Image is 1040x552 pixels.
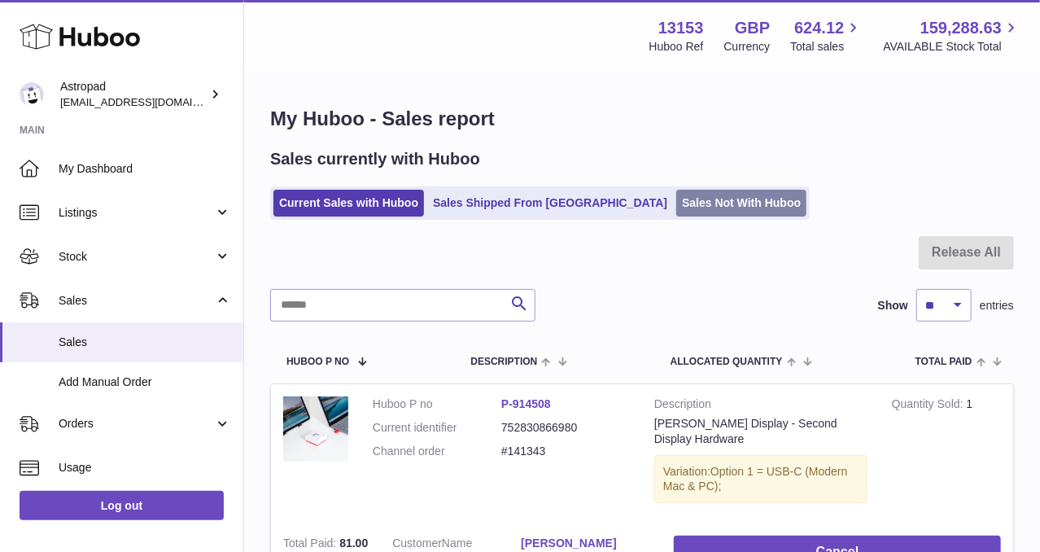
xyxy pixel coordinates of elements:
strong: Quantity Sold [892,397,967,414]
span: Total paid [915,357,972,367]
a: 624.12 Total sales [790,17,863,55]
h2: Sales currently with Huboo [270,148,480,170]
a: [PERSON_NAME] [521,536,649,551]
span: Sales [59,293,214,309]
img: MattRonge_r2_MSP20255.jpg [283,396,348,462]
strong: GBP [735,17,770,39]
a: Sales Not With Huboo [676,190,806,217]
dd: #141343 [501,444,630,459]
a: P-914508 [501,397,551,410]
div: Astropad [60,79,207,110]
dt: Huboo P no [373,396,501,412]
span: 81.00 [339,537,368,550]
div: Currency [724,39,771,55]
span: Total sales [790,39,863,55]
span: 624.12 [794,17,844,39]
span: Listings [59,205,214,221]
span: Description [470,357,537,367]
span: 159,288.63 [920,17,1002,39]
span: entries [980,298,1014,313]
span: AVAILABLE Stock Total [883,39,1020,55]
div: Variation: [654,455,867,504]
a: Current Sales with Huboo [273,190,424,217]
strong: 13153 [658,17,704,39]
a: Sales Shipped From [GEOGRAPHIC_DATA] [427,190,673,217]
td: 1 [880,384,1013,524]
a: Log out [20,491,224,520]
dt: Channel order [373,444,501,459]
label: Show [878,298,908,313]
span: Stock [59,249,214,265]
span: [EMAIL_ADDRESS][DOMAIN_NAME] [60,95,239,108]
span: Usage [59,460,231,475]
dd: 752830866980 [501,420,630,436]
span: ALLOCATED Quantity [671,357,783,367]
strong: Description [654,396,867,416]
span: My Dashboard [59,161,231,177]
span: Huboo P no [286,357,349,367]
div: Huboo Ref [649,39,704,55]
img: matt@astropad.com [20,82,44,107]
span: Add Manual Order [59,375,231,390]
span: Orders [59,416,214,432]
span: Option 1 = USB-C (Modern Mac & PC); [663,465,848,493]
div: [PERSON_NAME] Display - Second Display Hardware [654,416,867,447]
h1: My Huboo - Sales report [270,106,1014,132]
span: Sales [59,335,231,350]
dt: Current identifier [373,420,501,436]
span: Customer [392,537,442,550]
a: 159,288.63 AVAILABLE Stock Total [883,17,1020,55]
